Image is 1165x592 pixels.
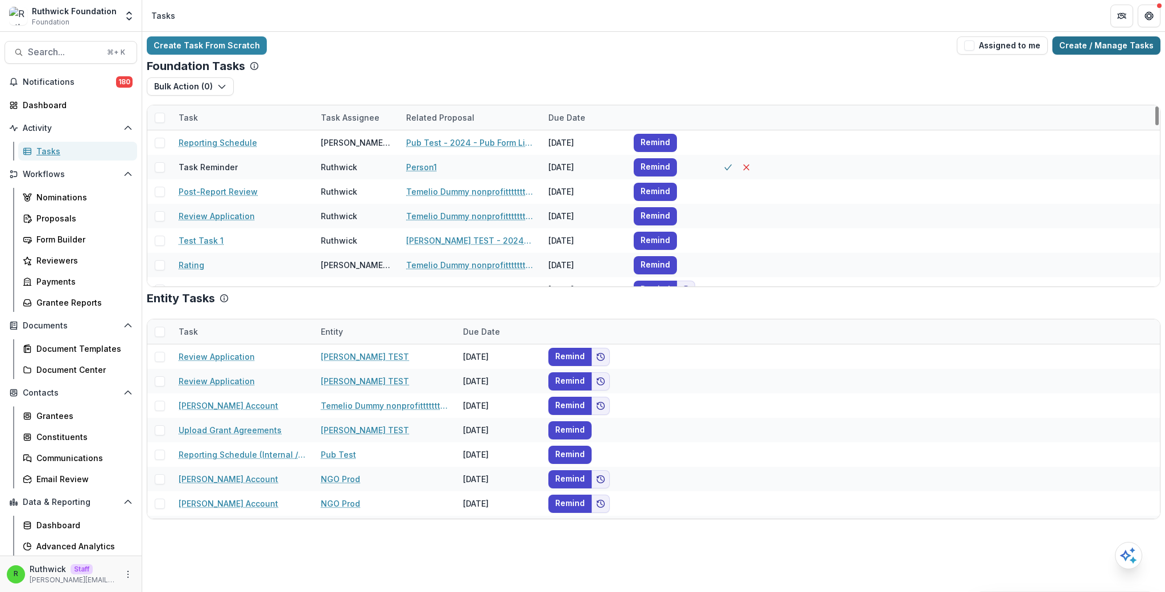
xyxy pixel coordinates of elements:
[18,188,137,207] a: Nominations
[179,351,255,363] a: Review Application
[172,319,314,344] div: Task
[406,161,437,173] a: Person1
[5,96,137,114] a: Dashboard
[23,77,116,87] span: Notifications
[36,519,128,531] div: Dashboard
[71,564,93,574] p: Staff
[1138,5,1160,27] button: Get Help
[147,59,245,73] p: Foundation Tasks
[30,563,66,575] p: Ruthwick
[634,232,677,250] button: Remind
[36,473,128,485] div: Email Review
[321,283,333,295] div: mg
[542,105,627,130] div: Due Date
[18,142,137,161] a: Tasks
[18,209,137,228] a: Proposals
[542,204,627,228] div: [DATE]
[737,158,755,176] button: Cancel
[456,491,542,516] div: [DATE]
[147,7,180,24] nav: breadcrumb
[314,105,399,130] div: Task Assignee
[23,170,119,179] span: Workflows
[399,105,542,130] div: Related Proposal
[456,344,542,369] div: [DATE]
[548,470,592,488] button: Remind
[456,418,542,442] div: [DATE]
[321,351,409,363] a: [PERSON_NAME] TEST
[23,498,119,507] span: Data & Reporting
[456,319,542,344] div: Due Date
[18,537,137,556] a: Advanced Analytics
[456,516,542,540] div: [DATE]
[5,119,137,137] button: Open Activity
[147,77,234,96] button: Bulk Action (0)
[677,281,695,299] button: Add to friends
[5,493,137,511] button: Open Data & Reporting
[406,235,535,246] a: [PERSON_NAME] TEST - 2024Temelio Test Form
[36,297,128,309] div: Grantee Reports
[321,235,357,246] div: Ruthwick
[5,73,137,91] button: Notifications180
[548,348,592,366] button: Remind
[634,134,677,152] button: Remind
[592,470,610,488] button: Add to friends
[456,326,507,338] div: Due Date
[23,124,119,133] span: Activity
[23,388,119,398] span: Contacts
[5,384,137,402] button: Open Contacts
[1110,5,1133,27] button: Partners
[321,375,409,387] a: [PERSON_NAME] TEST
[14,570,18,578] div: Ruthwick
[321,498,360,509] a: NGO Prod
[151,10,175,22] div: Tasks
[179,210,255,222] a: Review Application
[36,145,128,157] div: Tasks
[18,449,137,467] a: Communications
[321,161,357,173] div: Ruthwick
[179,424,282,436] a: Upload Grant Agreements
[116,76,133,88] span: 180
[321,137,393,149] div: [PERSON_NAME][EMAIL_ADDRESS][DOMAIN_NAME]
[5,41,137,64] button: Search...
[957,36,1048,55] button: Assigned to me
[179,283,243,295] a: Year-End Report
[179,186,258,198] a: Post-Report Review
[32,5,117,17] div: Ruthwick Foundation
[548,372,592,390] button: Remind
[179,375,255,387] a: Review Application
[9,7,27,25] img: Ruthwick Foundation
[399,112,481,124] div: Related Proposal
[36,212,128,224] div: Proposals
[18,339,137,358] a: Document Templates
[542,277,627,302] div: [DATE]
[542,253,627,277] div: [DATE]
[179,498,278,509] a: [PERSON_NAME] Account
[30,575,117,585] p: [PERSON_NAME][EMAIL_ADDRESS][DOMAIN_NAME]
[456,393,542,418] div: [DATE]
[36,452,128,464] div: Communications
[179,449,307,461] a: Reporting Schedule (Internal / External)
[179,259,204,271] a: Rating
[456,467,542,491] div: [DATE]
[1052,36,1160,55] a: Create / Manage Tasks
[18,406,137,425] a: Grantees
[592,397,610,415] button: Add to friends
[321,186,357,198] div: Ruthwick
[121,5,137,27] button: Open entity switcher
[105,46,127,59] div: ⌘ + K
[5,165,137,183] button: Open Workflows
[18,427,137,446] a: Constituents
[18,272,137,291] a: Payments
[18,251,137,270] a: Reviewers
[172,105,314,130] div: Task
[36,431,128,443] div: Constituents
[592,372,610,390] button: Add to friends
[548,446,592,464] button: Remind
[5,316,137,335] button: Open Documents
[314,319,456,344] div: Entity
[542,228,627,253] div: [DATE]
[36,364,128,376] div: Document Center
[314,326,350,338] div: Entity
[147,291,215,305] p: Entity Tasks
